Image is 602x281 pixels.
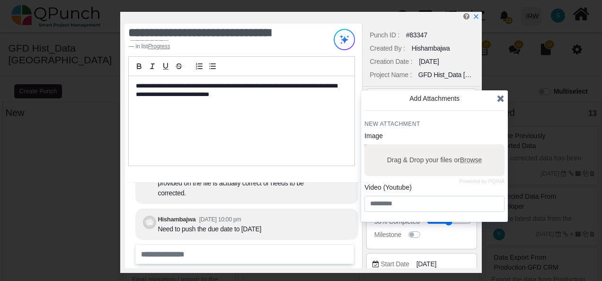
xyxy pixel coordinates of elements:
[370,57,412,67] div: Creation Date :
[334,29,355,50] img: Try writing with AI
[384,152,486,168] label: Drag & Drop your files or
[158,224,261,234] div: Need to push the due date to [DATE]
[381,259,409,269] div: Start Date
[412,44,450,53] div: Hishambajwa
[473,13,479,20] svg: x
[409,95,460,102] span: Add Attachments
[364,120,505,128] h4: New Attachment
[364,183,412,193] label: Video (Youtube)
[419,57,439,67] div: [DATE]
[406,30,427,40] div: #83347
[418,70,474,80] div: GFD Hist_Data [GEOGRAPHIC_DATA]
[370,30,399,40] div: Punch ID :
[463,13,469,20] i: Help
[416,259,436,269] span: [DATE]
[370,44,405,53] div: Created By :
[374,230,401,240] div: Milestone
[148,43,170,50] cite: Source Title
[128,42,315,51] footer: in list
[370,70,412,80] div: Project Name :
[199,216,241,223] small: [DATE] 10:00 pm
[460,179,505,184] a: Powered by PQINA
[148,43,170,50] u: Progress
[158,216,195,223] b: Hishambajwa
[364,131,383,141] label: Image
[460,156,482,164] span: Browse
